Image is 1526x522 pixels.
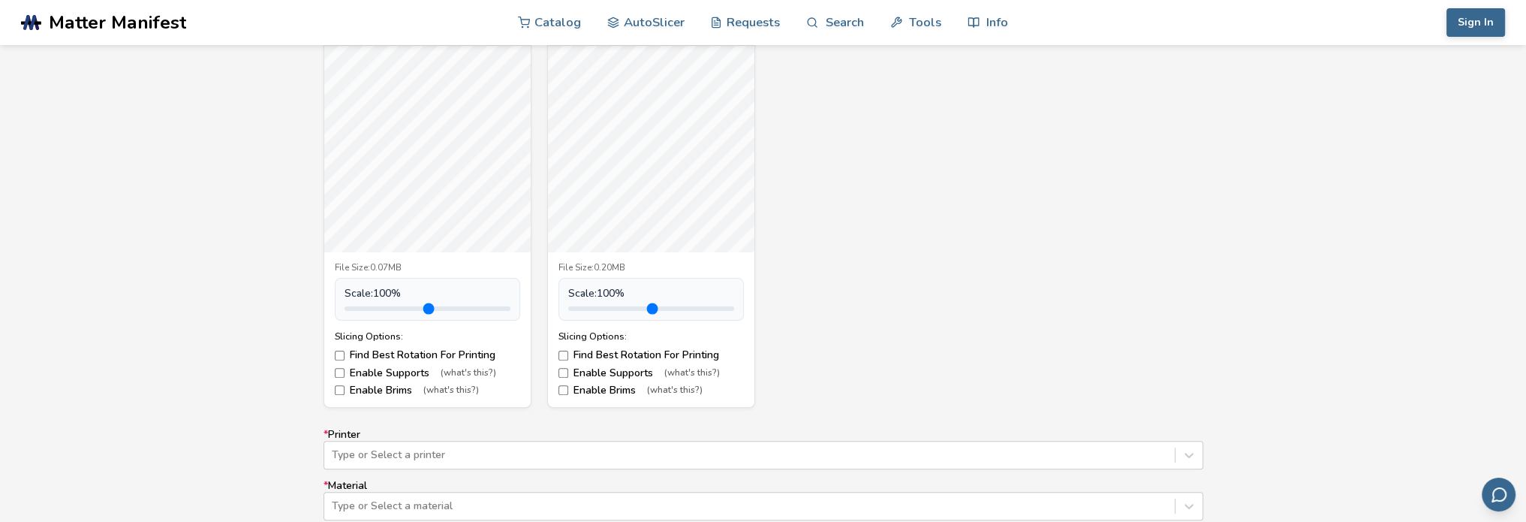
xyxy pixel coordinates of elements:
[335,367,520,379] label: Enable Supports
[558,351,568,361] input: Find Best Rotation For Printing
[558,385,744,397] label: Enable Brims
[647,385,703,396] span: (what's this?)
[324,480,1203,520] label: Material
[558,331,744,342] div: Slicing Options:
[558,368,568,378] input: Enable Supports(what's this?)
[423,385,479,396] span: (what's this?)
[441,368,496,379] span: (what's this?)
[558,349,744,361] label: Find Best Rotation For Printing
[558,367,744,379] label: Enable Supports
[332,449,335,461] input: *PrinterType or Select a printer
[1446,8,1505,37] button: Sign In
[335,368,345,378] input: Enable Supports(what's this?)
[324,429,1203,469] label: Printer
[1482,478,1515,511] button: Send feedback via email
[49,12,186,33] span: Matter Manifest
[558,263,744,273] div: File Size: 0.20MB
[335,331,520,342] div: Slicing Options:
[664,368,720,379] span: (what's this?)
[558,385,568,395] input: Enable Brims(what's this?)
[335,263,520,273] div: File Size: 0.07MB
[335,351,345,361] input: Find Best Rotation For Printing
[345,288,401,300] span: Scale: 100 %
[568,288,625,300] span: Scale: 100 %
[335,385,520,397] label: Enable Brims
[332,500,335,512] input: *MaterialType or Select a material
[335,385,345,395] input: Enable Brims(what's this?)
[335,349,520,361] label: Find Best Rotation For Printing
